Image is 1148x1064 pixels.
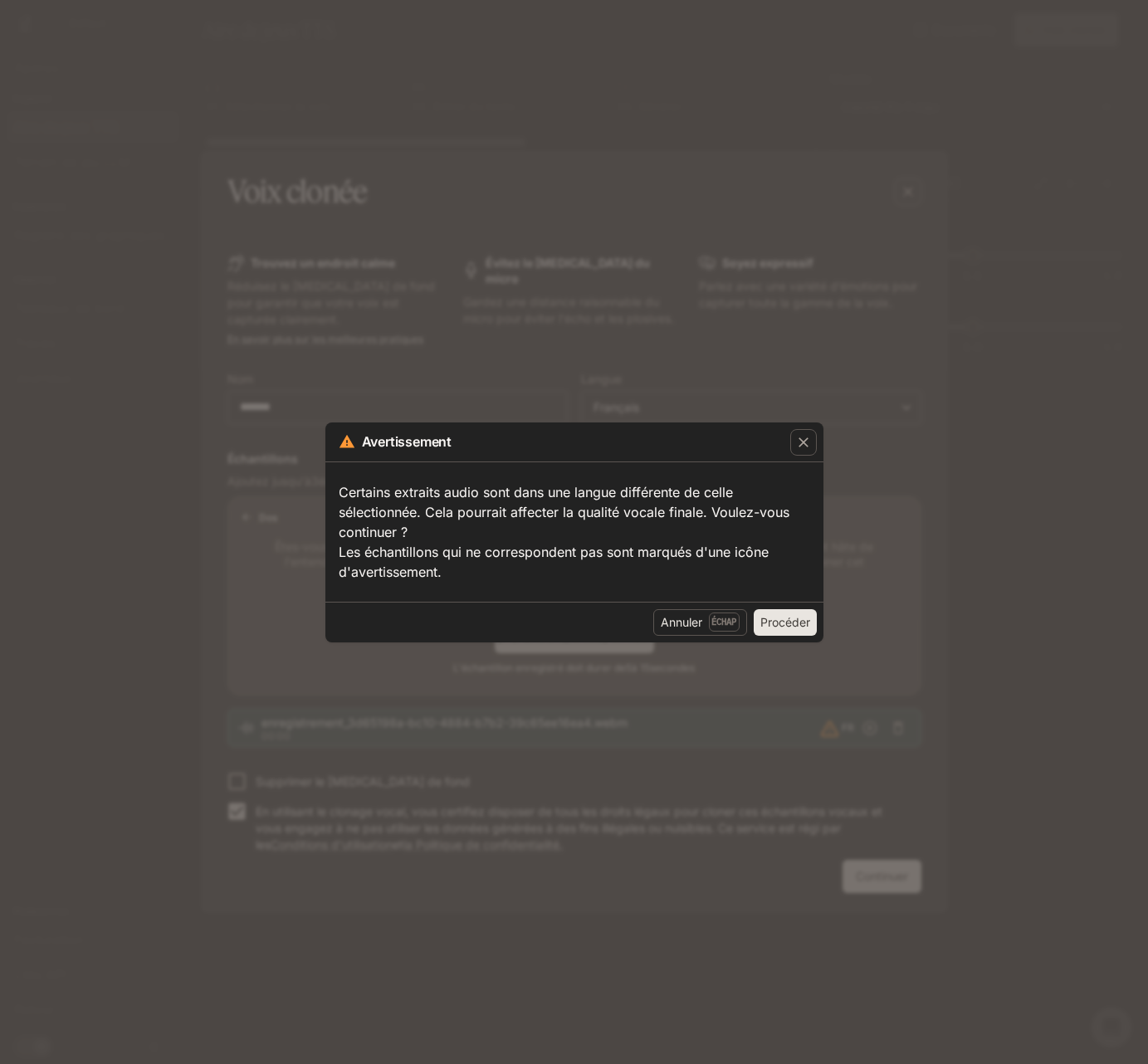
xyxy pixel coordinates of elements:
font: Procéder [760,615,810,629]
button: AnnulerÉchap [653,609,747,636]
button: Procéder [754,609,817,636]
font: Annuler [661,615,702,629]
font: Les échantillons qui ne correspondent pas sont marqués d'une icône d'avertissement. [339,544,773,580]
font: Certains extraits audio sont dans une langue différente de celle sélectionnée. Cela pourrait affe... [339,484,794,540]
font: Avertissement [362,433,452,450]
font: Échap [711,616,737,627]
